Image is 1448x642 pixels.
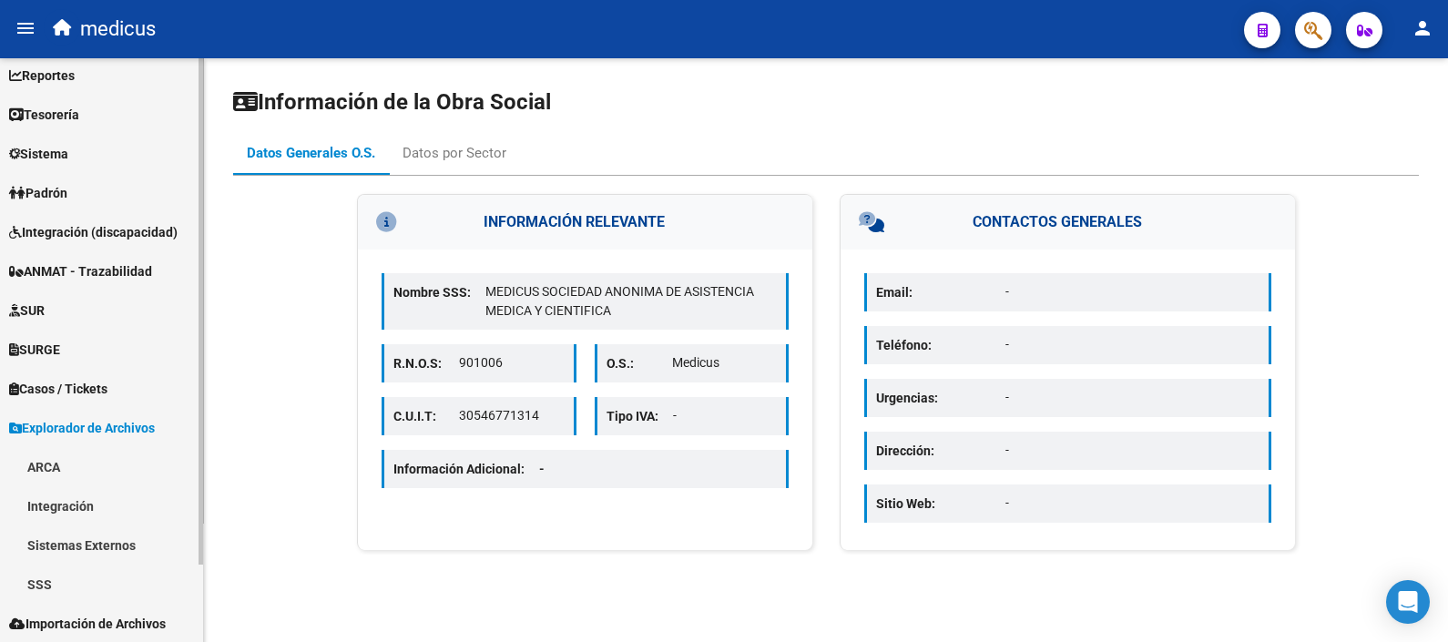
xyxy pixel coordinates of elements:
[1005,441,1259,460] p: -
[80,9,156,49] span: medicus
[1005,494,1259,513] p: -
[607,353,672,373] p: O.S.:
[876,441,1005,461] p: Dirección:
[876,282,1005,302] p: Email:
[876,494,1005,514] p: Sitio Web:
[9,418,155,438] span: Explorador de Archivos
[9,614,166,634] span: Importación de Archivos
[607,406,673,426] p: Tipo IVA:
[459,353,564,372] p: 901006
[9,222,178,242] span: Integración (discapacidad)
[1005,282,1259,301] p: -
[9,379,107,399] span: Casos / Tickets
[9,144,68,164] span: Sistema
[841,195,1295,250] h3: CONTACTOS GENERALES
[539,462,545,476] span: -
[9,66,75,86] span: Reportes
[9,183,67,203] span: Padrón
[393,459,559,479] p: Información Adicional:
[1005,388,1259,407] p: -
[9,301,45,321] span: SUR
[876,335,1005,355] p: Teléfono:
[233,87,1419,117] h1: Información de la Obra Social
[1386,580,1430,624] div: Open Intercom Messenger
[9,261,152,281] span: ANMAT - Trazabilidad
[393,282,485,302] p: Nombre SSS:
[1005,335,1259,354] p: -
[247,143,375,163] div: Datos Generales O.S.
[459,406,564,425] p: 30546771314
[1412,17,1433,39] mat-icon: person
[672,353,777,372] p: Medicus
[393,406,459,426] p: C.U.I.T:
[403,143,506,163] div: Datos por Sector
[673,406,778,425] p: -
[9,340,60,360] span: SURGE
[393,353,459,373] p: R.N.O.S:
[485,282,777,321] p: MEDICUS SOCIEDAD ANONIMA DE ASISTENCIA MEDICA Y CIENTIFICA
[876,388,1005,408] p: Urgencias:
[15,17,36,39] mat-icon: menu
[9,105,79,125] span: Tesorería
[358,195,812,250] h3: INFORMACIÓN RELEVANTE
